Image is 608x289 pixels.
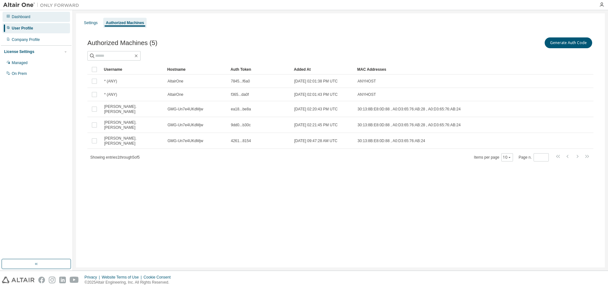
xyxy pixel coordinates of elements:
img: altair_logo.svg [2,277,35,283]
span: 30:13:8B:E8:0D:88 , A0:D3:65:76:AB:28 , A0:D3:65:76:AB:24 [358,122,461,128]
div: Dashboard [12,14,30,19]
div: User Profile [12,26,33,31]
span: GMG-Un7e4UKdMjw [168,138,203,143]
span: 7845...f6a0 [231,79,250,84]
img: youtube.svg [70,277,79,283]
span: [PERSON_NAME].[PERSON_NAME] [104,120,162,130]
div: Managed [12,60,28,65]
div: Auth Token [231,64,289,75]
span: [DATE] 02:21:45 PM UTC [294,122,338,128]
span: Items per page [474,153,513,161]
span: 30:13:8B:E8:0D:88 , A0:D3:65:76:AB:24 [358,138,425,143]
span: * (ANY) [104,92,117,97]
span: f365...da0f [231,92,249,97]
span: [PERSON_NAME].[PERSON_NAME] [104,104,162,114]
span: [PERSON_NAME].[PERSON_NAME] [104,136,162,146]
div: Cookie Consent [143,275,174,280]
img: linkedin.svg [59,277,66,283]
p: © 2025 Altair Engineering, Inc. All Rights Reserved. [85,280,174,285]
span: [DATE] 02:01:38 PM UTC [294,79,338,84]
img: facebook.svg [38,277,45,283]
span: ANYHOST [358,79,376,84]
div: Hostname [167,64,225,75]
span: [DATE] 02:01:43 PM UTC [294,92,338,97]
span: * (ANY) [104,79,117,84]
div: Website Terms of Use [102,275,143,280]
span: ea18...be8a [231,107,251,112]
div: Username [104,64,162,75]
span: 30:13:8B:E8:0D:88 , A0:D3:65:76:AB:28 , A0:D3:65:76:AB:24 [358,107,461,112]
button: Generate Auth Code [545,37,592,48]
span: AltairOne [168,79,183,84]
span: Authorized Machines (5) [87,39,157,47]
span: ANYHOST [358,92,376,97]
button: 10 [503,155,511,160]
span: [DATE] 02:20:43 PM UTC [294,107,338,112]
span: 4261...8154 [231,138,251,143]
div: MAC Addresses [357,64,527,75]
span: 9dd0...b30c [231,122,251,128]
div: Settings [84,20,98,25]
span: GMG-Un7e4UKdMjw [168,107,203,112]
div: Privacy [85,275,102,280]
img: instagram.svg [49,277,55,283]
span: GMG-Un7e4UKdMjw [168,122,203,128]
div: Company Profile [12,37,40,42]
span: Showing entries 1 through 5 of 5 [90,155,140,160]
span: Page n. [519,153,549,161]
div: License Settings [4,49,34,54]
span: AltairOne [168,92,183,97]
div: Added At [294,64,352,75]
div: Authorized Machines [106,20,144,25]
div: On Prem [12,71,27,76]
img: Altair One [3,2,82,8]
span: [DATE] 09:47:28 AM UTC [294,138,338,143]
